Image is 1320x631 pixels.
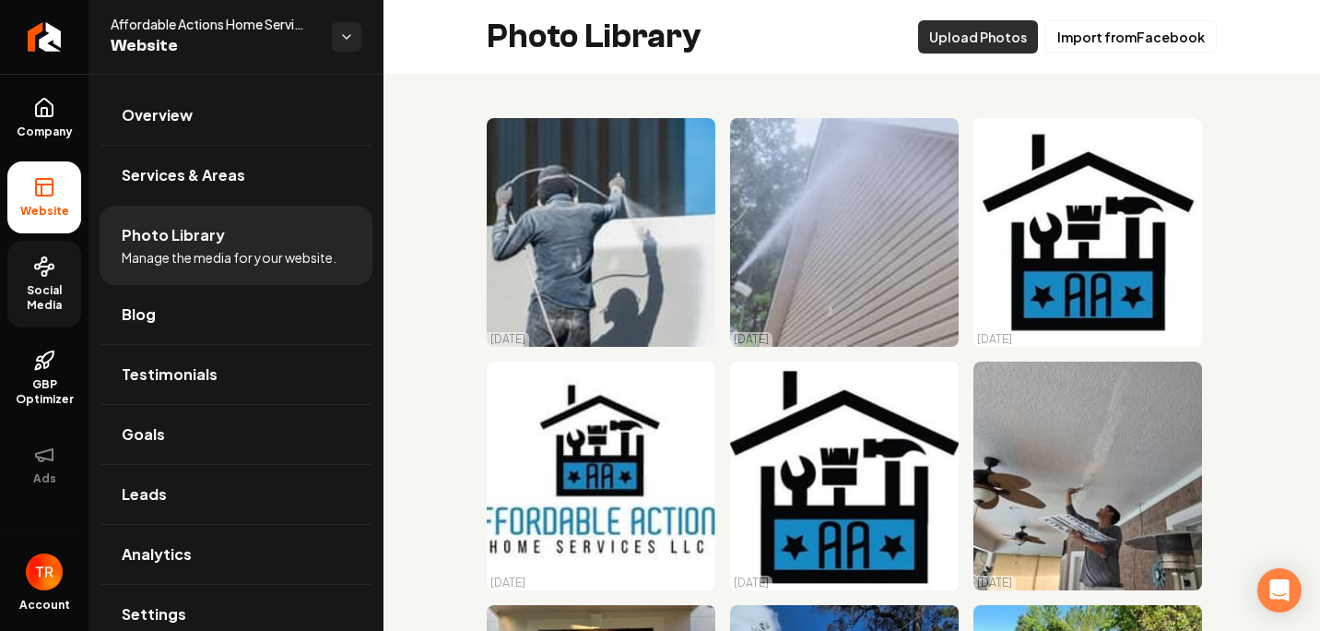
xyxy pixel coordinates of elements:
[7,377,81,407] span: GBP Optimizer
[734,576,769,590] p: [DATE]
[111,33,317,59] span: Website
[100,146,372,205] a: Services & Areas
[7,429,81,501] button: Ads
[100,465,372,524] a: Leads
[122,543,192,566] span: Analytics
[973,118,1202,347] img: Home repair tools icon featuring a house, wrench, hammer, and paintbrush.
[122,164,245,186] span: Services & Areas
[100,285,372,344] a: Blog
[122,483,167,506] span: Leads
[730,362,959,590] img: Icon of a house with tools representing home improvement and maintenance services.
[100,345,372,404] a: Testimonials
[28,22,62,52] img: Rebolt Logo
[7,241,81,327] a: Social Media
[26,554,63,590] button: Open user button
[973,362,1202,590] img: Man repairing a textured ceiling with a paint roller on a ladder in a sunlit room.
[1045,20,1217,54] button: Import fromFacebook
[730,118,959,347] img: Power washing a house's siding with a spray nozzle, surrounded by trees.
[977,332,1012,347] p: [DATE]
[111,15,317,33] span: Affordable Actions Home Services llc
[122,224,225,246] span: Photo Library
[122,603,186,625] span: Settings
[122,363,218,386] span: Testimonials
[26,471,64,486] span: Ads
[19,598,70,613] span: Account
[122,248,336,267] span: Manage the media for your website.
[122,423,165,446] span: Goals
[918,20,1038,54] button: Upload Photos
[487,118,715,347] img: Person spray painting a wall outdoors, wearing protective gear, with a clear blue sky background.
[100,405,372,464] a: Goals
[977,576,1012,590] p: [DATE]
[490,332,525,347] p: [DATE]
[487,18,701,55] h2: Photo Library
[100,525,372,584] a: Analytics
[26,554,63,590] img: Tyler Rob
[734,332,769,347] p: [DATE]
[7,283,81,313] span: Social Media
[122,304,156,326] span: Blog
[9,125,80,139] span: Company
[7,82,81,154] a: Company
[487,362,715,590] img: Logo of Affordable Actions Home Services LLC featuring tools and a house design.
[100,86,372,145] a: Overview
[7,335,81,422] a: GBP Optimizer
[490,576,525,590] p: [DATE]
[122,104,193,126] span: Overview
[13,204,77,219] span: Website
[1257,568,1302,613] div: Open Intercom Messenger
